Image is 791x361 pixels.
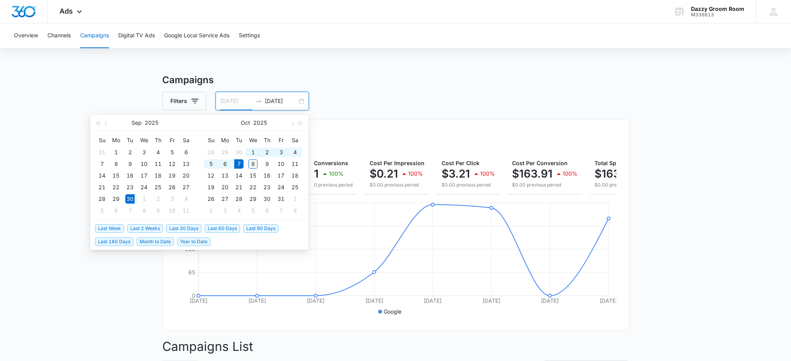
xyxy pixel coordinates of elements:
div: 7 [125,206,135,215]
button: Channels [47,23,71,48]
td: 2025-10-16 [260,170,274,181]
div: 27 [220,194,230,204]
td: 2025-09-18 [151,170,165,181]
button: Campaigns [80,23,109,48]
tspan: 0 [192,292,195,299]
button: Oct [241,115,250,131]
button: 2025 [145,115,158,131]
span: Cost Per Conversion [512,160,568,166]
td: 2025-10-18 [288,170,302,181]
td: 2025-11-07 [274,205,288,216]
td: 2025-11-04 [232,205,246,216]
td: 2025-09-17 [137,170,151,181]
div: 5 [97,206,107,215]
div: 2 [125,148,135,157]
td: 2025-10-01 [246,146,260,158]
div: account id [691,12,744,17]
div: 22 [248,183,258,192]
div: 30 [125,194,135,204]
div: 9 [262,159,272,169]
td: 2025-09-20 [179,170,193,181]
span: swap-right [256,98,262,104]
td: 2025-09-29 [218,146,232,158]
div: 4 [181,194,191,204]
div: 2 [262,148,272,157]
td: 2025-11-03 [218,205,232,216]
div: 21 [234,183,244,192]
th: Sa [288,134,302,146]
div: 26 [206,194,216,204]
td: 2025-10-04 [179,193,193,205]
td: 2025-09-12 [165,158,179,170]
div: 10 [276,159,286,169]
td: 2025-09-25 [151,181,165,193]
td: 2025-10-26 [204,193,218,205]
td: 2025-10-09 [260,158,274,170]
td: 2025-09-26 [165,181,179,193]
td: 2025-10-10 [165,205,179,216]
span: Last 90 Days [243,224,279,233]
td: 2025-10-22 [246,181,260,193]
td: 2025-09-22 [109,181,123,193]
span: Year to Date [177,237,210,246]
div: 15 [111,171,121,180]
div: 13 [181,159,191,169]
td: 2025-09-04 [151,146,165,158]
td: 2025-09-11 [151,158,165,170]
p: $0.00 previous period [512,181,577,188]
div: 6 [220,159,230,169]
td: 2025-09-27 [179,181,193,193]
th: Mo [218,134,232,146]
tspan: [DATE] [482,297,500,304]
td: 2025-10-02 [260,146,274,158]
div: 22 [111,183,121,192]
p: 0 previous period [314,181,353,188]
div: 1 [139,194,149,204]
td: 2025-09-03 [137,146,151,158]
div: 29 [111,194,121,204]
td: 2025-09-28 [95,193,109,205]
div: 6 [181,148,191,157]
span: Last 2 Weeks [127,224,163,233]
div: 3 [276,148,286,157]
div: 4 [153,148,163,157]
td: 2025-10-07 [123,205,137,216]
button: Settings [239,23,260,48]
div: 15 [248,171,258,180]
p: Campaigns List [162,337,629,356]
span: Ads [60,7,73,15]
div: 20 [181,171,191,180]
td: 2025-11-08 [288,205,302,216]
div: 16 [125,171,135,180]
th: Tu [123,134,137,146]
th: Su [204,134,218,146]
div: 8 [111,159,121,169]
div: 28 [206,148,216,157]
td: 2025-10-13 [218,170,232,181]
td: 2025-09-24 [137,181,151,193]
tspan: 65 [188,269,195,276]
tspan: [DATE] [541,297,559,304]
div: 9 [153,206,163,215]
div: 8 [139,206,149,215]
button: Google Local Service Ads [164,23,230,48]
td: 2025-09-15 [109,170,123,181]
td: 2025-10-29 [246,193,260,205]
div: 1 [248,148,258,157]
div: 21 [97,183,107,192]
span: Cost Per Impression [370,160,424,166]
td: 2025-09-13 [179,158,193,170]
div: 29 [248,194,258,204]
tspan: [DATE] [424,297,442,304]
div: 20 [220,183,230,192]
p: $163.91 [512,167,552,180]
input: End date [265,97,297,105]
div: 7 [276,206,286,215]
td: 2025-10-09 [151,205,165,216]
div: 10 [167,206,177,215]
td: 2025-08-31 [95,146,109,158]
td: 2025-09-21 [95,181,109,193]
div: 5 [248,206,258,215]
td: 2025-10-02 [151,193,165,205]
td: 2025-11-01 [288,193,302,205]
